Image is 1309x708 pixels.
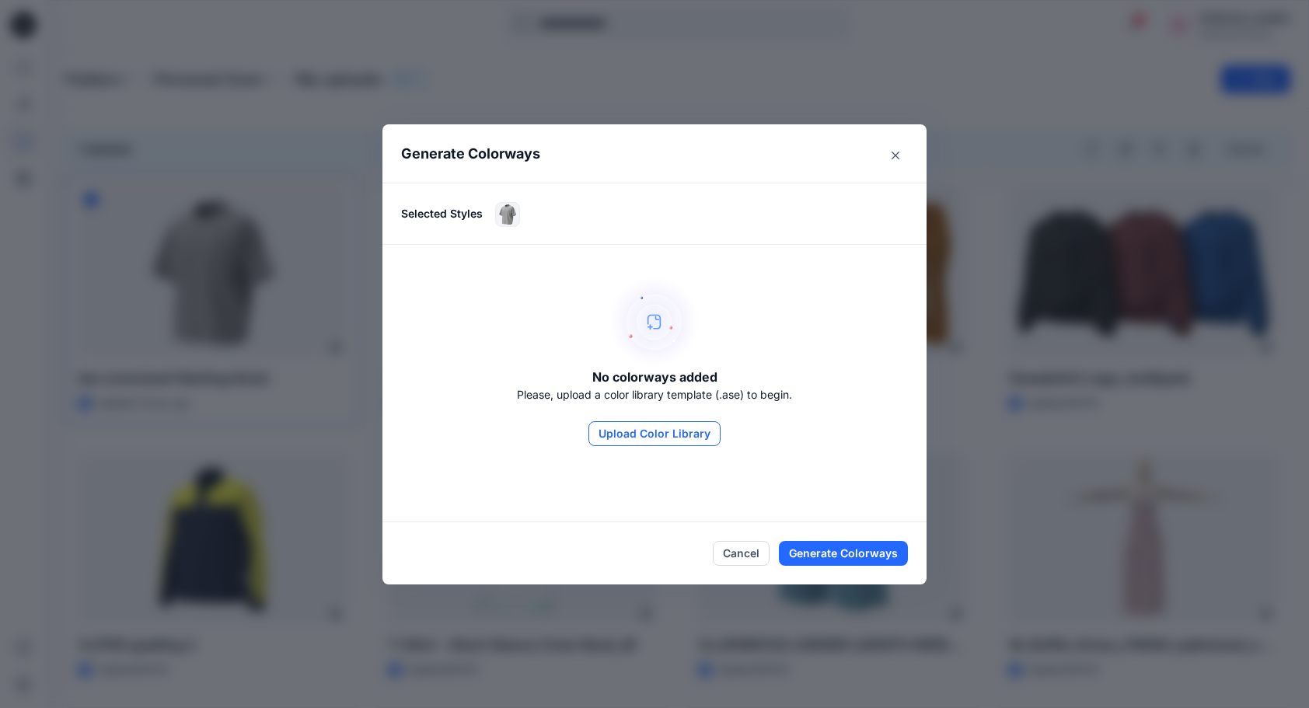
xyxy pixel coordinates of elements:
[779,541,908,566] button: Generate Colorways
[883,143,908,168] button: Close
[382,124,927,183] header: Generate Colorways
[496,203,519,226] img: tee oversized Starting block
[401,205,483,221] p: Selected Styles
[609,276,700,368] img: empty-state-image.svg
[517,386,792,403] p: Please, upload a color library template (.ase) to begin.
[713,541,770,566] button: Cancel
[588,421,721,446] button: Upload Color Library
[592,368,717,386] h5: No colorways added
